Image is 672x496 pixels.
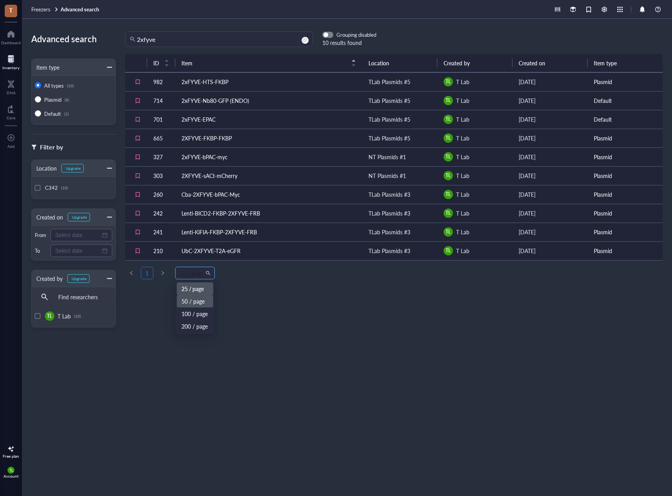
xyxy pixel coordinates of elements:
div: From [35,232,47,239]
td: Default [588,91,663,110]
td: Plasmid [588,241,663,260]
th: Created on [512,54,588,72]
a: Freezers [31,6,59,13]
td: Plasmid [588,147,663,166]
div: 50 / page [177,295,213,307]
td: 2XFYVE-sACt-mCherry [175,166,362,185]
div: Grouping disabled [336,31,376,38]
a: Inventory [2,53,20,70]
span: T Lab [456,228,469,236]
div: 200 / page [181,322,208,331]
div: Filter by [40,142,63,152]
span: T Lab [456,134,469,142]
td: Plasmid [588,72,663,91]
div: 10 results found [322,38,376,47]
span: 25 / page [180,267,210,279]
span: T Lab [456,97,469,104]
div: NT Plasmids #1 [368,171,406,180]
td: 241 [147,223,175,241]
div: Advanced search [31,31,116,46]
div: 100 / page [181,309,208,318]
td: 210 [147,241,175,260]
td: 665 [147,129,175,147]
div: TLab Plasmids #3 [368,246,410,255]
span: T Lab [456,247,469,255]
span: TL [446,116,451,123]
span: TL [9,468,13,473]
td: Plasmid [588,204,663,223]
span: Freezers [31,5,50,13]
div: [DATE] [519,228,581,236]
div: 50 / page [181,297,208,306]
div: 25 / page [177,282,213,295]
span: C342 [45,184,58,191]
td: 303 [147,166,175,185]
span: TL [446,247,451,254]
span: T Lab [456,115,469,123]
li: 1 [141,267,153,279]
div: Core [7,115,15,120]
div: (2) [64,111,69,116]
th: Created by [437,54,512,72]
td: 2xFYVE-Nb80-GFP (ENDO) [175,91,362,110]
span: Default [44,110,61,117]
div: (8) [65,97,69,102]
div: Account [4,474,19,478]
td: 2XFYVE-FKBP-FKBP [175,129,362,147]
span: TL [446,210,451,217]
input: Select date [55,246,101,255]
a: DNA [7,78,16,95]
div: Page Size [175,267,215,279]
th: ID [147,54,175,72]
div: NT Plasmids #1 [368,153,406,161]
td: 2xFYVE-HTS-FKBP [175,72,362,91]
div: [DATE] [519,246,581,255]
div: TLab Plasmids #5 [368,115,410,124]
span: Plasmid [44,96,61,103]
span: T Lab [456,153,469,161]
div: [DATE] [519,134,581,142]
td: Lenti-KiFIA-FKBP-2XFYVE-FRB [175,223,362,241]
div: TLab Plasmids #5 [368,96,410,105]
div: Created by [32,274,63,283]
td: 2xFYVE-bPAC-myc [175,147,362,166]
span: TL [446,172,451,179]
span: left [129,271,134,275]
div: DNA [7,90,16,95]
div: TLab Plasmids #3 [368,190,410,199]
li: Previous Page [125,267,138,279]
td: 701 [147,110,175,129]
div: Add [7,144,15,149]
div: To [35,247,47,254]
a: Dashboard [1,28,21,45]
div: 200 / page [177,320,213,332]
div: 100 / page [177,307,213,320]
span: TL [446,228,451,235]
td: Default [588,110,663,129]
span: T Lab [456,78,469,86]
li: Next Page [156,267,169,279]
div: (10) [61,185,68,190]
td: Plasmid [588,166,663,185]
div: Created on [32,213,63,221]
div: [DATE] [519,190,581,199]
span: TL [446,153,451,160]
span: T [9,5,13,15]
span: right [160,271,165,275]
td: Lenti-BICD2-FKBP-2XFYVE-FRB [175,204,362,223]
span: All types [44,82,64,89]
td: 327 [147,147,175,166]
td: 714 [147,91,175,110]
td: Plasmid [588,185,663,204]
span: TL [47,313,52,320]
div: 25 / page [181,284,208,293]
td: 982 [147,72,175,91]
th: Item [175,54,362,72]
div: [DATE] [519,115,581,124]
span: T Lab [456,209,469,217]
div: [DATE] [519,77,581,86]
span: Item [181,59,347,67]
th: Location [362,54,437,72]
div: TLab Plasmids #3 [368,209,410,217]
input: Select date [55,231,101,239]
